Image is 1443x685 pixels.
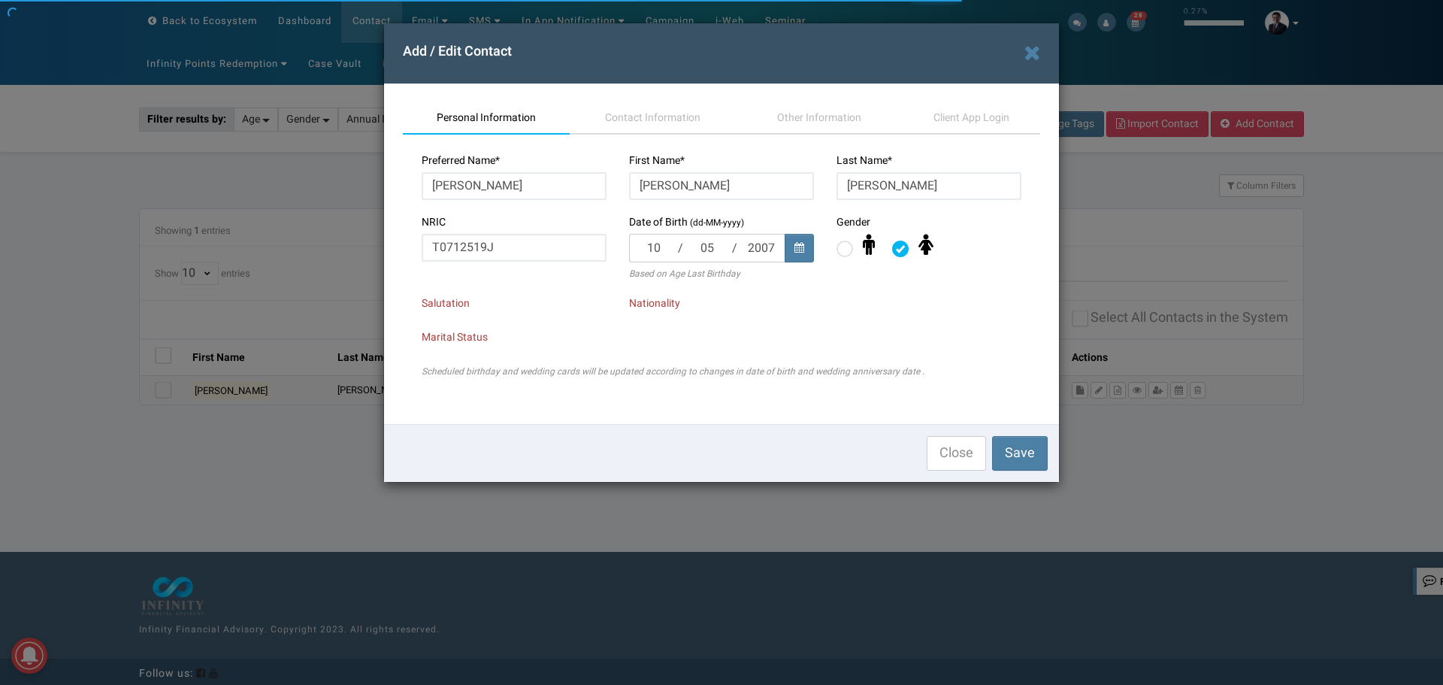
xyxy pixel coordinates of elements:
[422,296,470,311] label: Salutation
[690,217,744,229] small: (dd-MM-yyyy)
[933,110,1009,126] span: Client App Login
[605,110,700,126] span: Contact Information
[777,110,861,126] span: Other Information
[629,296,680,311] label: Nationality
[422,365,924,378] i: Scheduled birthday and wedding cards will be updated according to changes in date of birth and we...
[403,41,512,62] span: Add / Edit Contact
[629,267,740,280] i: Based on Age Last Birthday
[927,436,986,471] button: Close
[836,215,870,230] label: Gender
[678,234,683,262] span: /
[1005,443,1035,463] span: Save
[422,330,488,345] label: Marital Status
[939,443,973,463] span: Close
[737,103,903,135] a: Other Information
[629,153,680,168] span: First Name
[683,234,731,262] input: MM
[403,103,570,135] a: Personal Information
[903,103,1040,135] a: Client App Login
[437,110,536,126] span: Personal Information
[629,214,688,230] span: Date of Birth
[629,234,678,262] input: DD
[836,153,888,168] span: Last Name
[732,234,737,262] span: /
[992,436,1048,471] button: Save
[422,215,446,230] label: NRIC
[570,103,737,135] a: Contact Information
[422,153,495,168] span: Preferred Name
[737,234,785,262] input: YYYY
